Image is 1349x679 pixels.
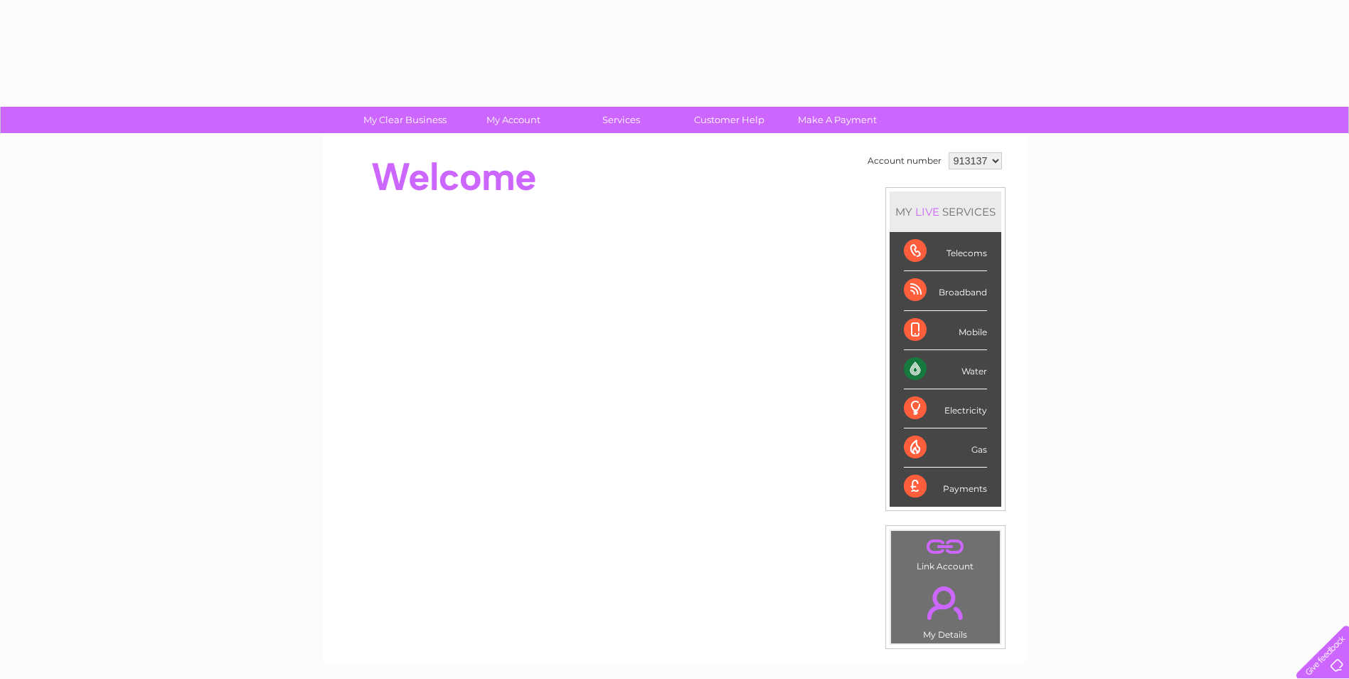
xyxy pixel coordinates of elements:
div: Gas [904,428,987,468]
div: Payments [904,468,987,506]
a: Customer Help [671,107,788,133]
td: Account number [864,149,945,173]
div: Electricity [904,389,987,428]
a: Services [562,107,680,133]
a: My Clear Business [346,107,464,133]
a: Make A Payment [779,107,896,133]
div: Broadband [904,271,987,310]
div: MY SERVICES [890,191,1001,232]
div: Mobile [904,311,987,350]
td: My Details [890,574,1001,644]
div: Telecoms [904,232,987,271]
a: . [895,535,996,559]
div: Water [904,350,987,389]
div: LIVE [912,205,942,219]
td: Link Account [890,530,1001,575]
a: . [895,578,996,628]
a: My Account [454,107,572,133]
